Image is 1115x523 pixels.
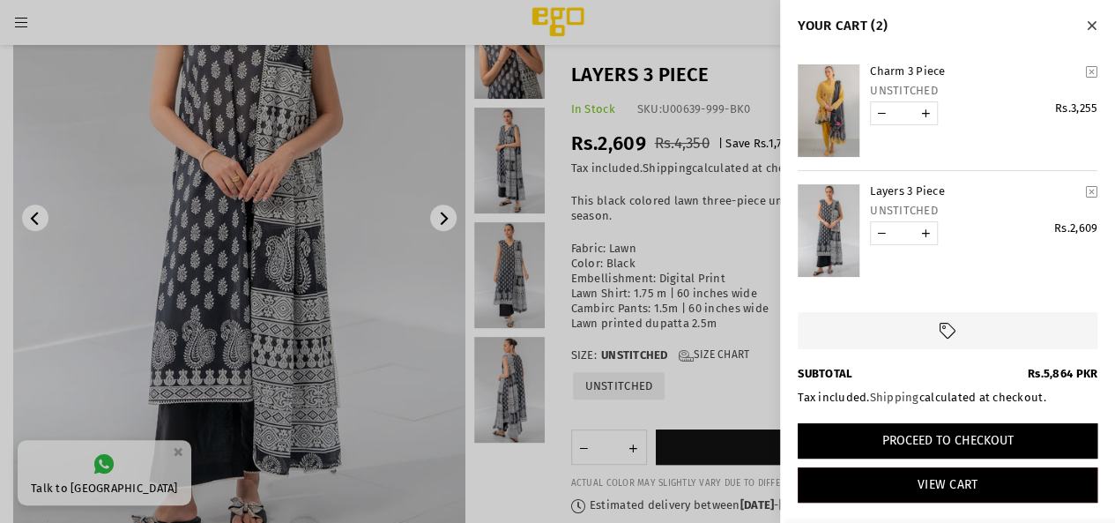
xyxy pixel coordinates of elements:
[870,204,1097,217] div: UNSTITCHED
[1054,221,1097,235] span: Rs.2,609
[870,84,1097,97] div: UNSTITCHED
[870,184,1080,199] a: Layers 3 Piece
[870,101,938,125] quantity-input: Quantity
[798,467,1097,503] a: View Cart
[870,64,1080,79] a: Charm 3 Piece
[1082,13,1102,36] button: Close
[1055,101,1097,115] span: Rs.3,255
[798,367,852,382] b: SUBTOTAL
[1028,367,1097,380] span: Rs.5,864 PKR
[870,221,938,245] quantity-input: Quantity
[869,391,918,404] a: Shipping
[798,18,1097,34] h4: YOUR CART (2)
[798,423,1097,459] button: Proceed to Checkout
[798,391,1097,406] div: Tax included. calculated at checkout.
